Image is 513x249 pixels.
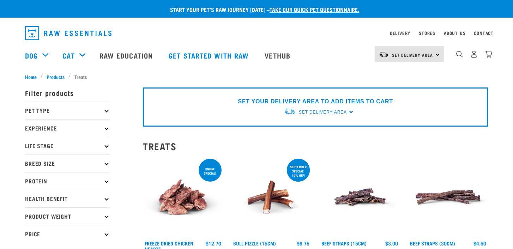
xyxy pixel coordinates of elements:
a: take our quick pet questionnaire. [270,8,359,11]
span: Set Delivery Area [299,110,347,115]
img: home-icon-1@2x.png [456,51,463,57]
p: Health Benefit [25,190,110,207]
a: Dog [25,50,38,61]
div: September special! 10% off! [287,162,310,181]
div: $4.50 [473,241,486,246]
img: van-moving.png [284,108,295,115]
img: Bull Pizzle [231,157,312,237]
div: $12.70 [206,241,221,246]
h2: Treats [143,141,488,152]
p: Life Stage [25,137,110,154]
a: Contact [474,32,494,34]
p: Experience [25,119,110,137]
span: Products [47,73,65,80]
p: Breed Size [25,154,110,172]
a: Raw Education [92,41,162,69]
a: Stores [419,32,435,34]
nav: breadcrumbs [25,73,488,80]
img: FD Chicken Hearts [143,157,223,237]
img: Raw Essentials Beef Straps 6 Pack [408,157,488,237]
nav: dropdown navigation [19,23,494,43]
p: Price [25,225,110,243]
span: Home [25,73,37,80]
a: Cat [62,50,74,61]
a: Beef Straps (30cm) [410,242,455,244]
a: Vethub [258,41,299,69]
a: Products [43,73,68,80]
p: SET YOUR DELIVERY AREA TO ADD ITEMS TO CART [238,97,393,106]
a: Beef Straps (15cm) [321,242,367,244]
div: $3.00 [385,241,398,246]
img: user.png [470,50,478,58]
p: Pet Type [25,102,110,119]
img: Raw Essentials Logo [25,26,111,40]
a: About Us [444,32,465,34]
img: Raw Essentials Beef Straps 15cm 6 Pack [320,157,400,237]
a: Delivery [390,32,410,34]
a: Home [25,73,41,80]
div: ONLINE SPECIAL! [199,164,222,178]
a: Get started with Raw [162,41,258,69]
p: Filter products [25,84,110,102]
span: Set Delivery Area [392,54,433,56]
img: home-icon@2x.png [485,50,492,58]
img: van-moving.png [379,51,388,57]
p: Product Weight [25,207,110,225]
div: $6.75 [297,241,309,246]
p: Protein [25,172,110,190]
a: Bull Pizzle (15cm) [233,242,276,244]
